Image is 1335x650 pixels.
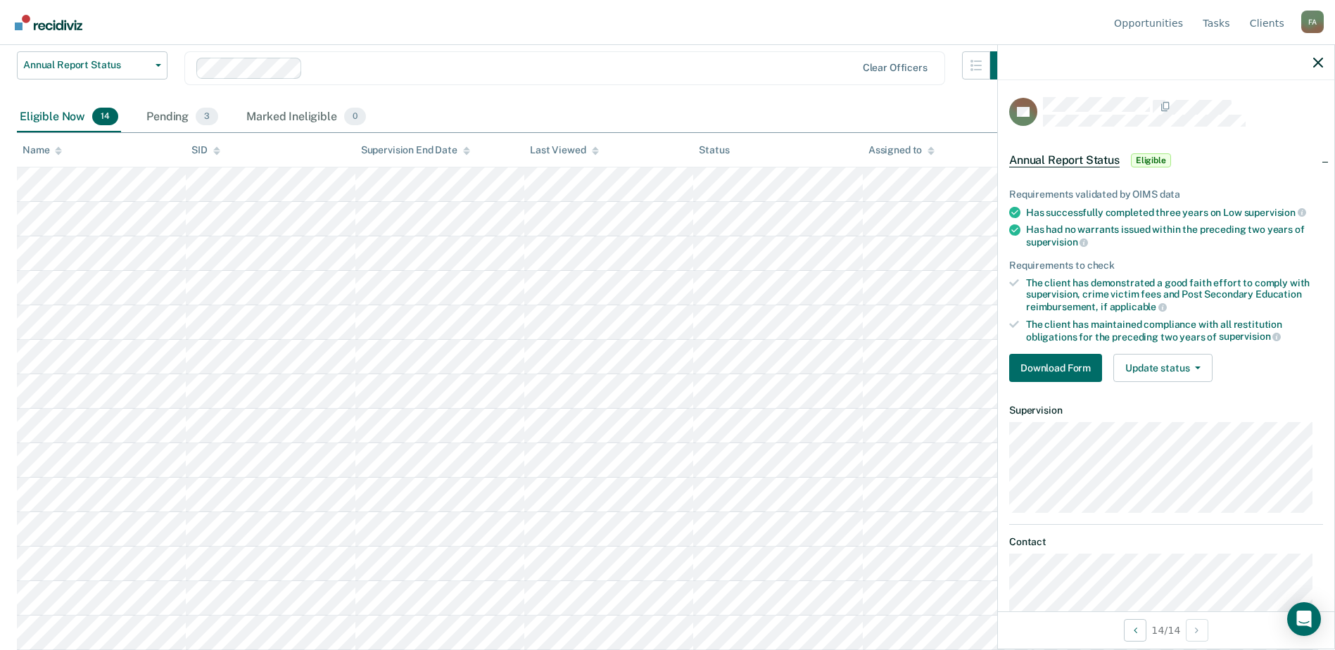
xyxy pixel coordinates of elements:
[1131,153,1171,167] span: Eligible
[1124,619,1146,642] button: Previous Opportunity
[1009,354,1102,382] button: Download Form
[998,611,1334,649] div: 14 / 14
[1113,354,1213,382] button: Update status
[17,102,121,133] div: Eligible Now
[1301,11,1324,33] button: Profile dropdown button
[191,144,220,156] div: SID
[699,144,729,156] div: Status
[863,62,928,74] div: Clear officers
[344,108,366,126] span: 0
[1009,189,1323,200] div: Requirements validated by OIMS data
[196,108,218,126] span: 3
[1009,153,1120,167] span: Annual Report Status
[1026,224,1323,248] div: Has had no warrants issued within the preceding two years of
[1301,11,1324,33] div: F A
[1244,207,1306,218] span: supervision
[530,144,598,156] div: Last Viewed
[1219,331,1281,342] span: supervision
[1009,404,1323,416] dt: Supervision
[1009,260,1323,272] div: Requirements to check
[1110,301,1167,312] span: applicable
[1186,619,1208,642] button: Next Opportunity
[243,102,369,133] div: Marked Ineligible
[1026,277,1323,313] div: The client has demonstrated a good faith effort to comply with supervision, crime victim fees and...
[998,138,1334,183] div: Annual Report StatusEligible
[361,144,470,156] div: Supervision End Date
[1026,319,1323,343] div: The client has maintained compliance with all restitution obligations for the preceding two years of
[92,108,118,126] span: 14
[23,59,150,71] span: Annual Report Status
[23,144,62,156] div: Name
[1026,236,1088,248] span: supervision
[144,102,221,133] div: Pending
[15,15,82,30] img: Recidiviz
[1287,602,1321,636] div: Open Intercom Messenger
[1009,536,1323,548] dt: Contact
[868,144,935,156] div: Assigned to
[1026,206,1323,219] div: Has successfully completed three years on Low
[1009,354,1108,382] a: Navigate to form link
